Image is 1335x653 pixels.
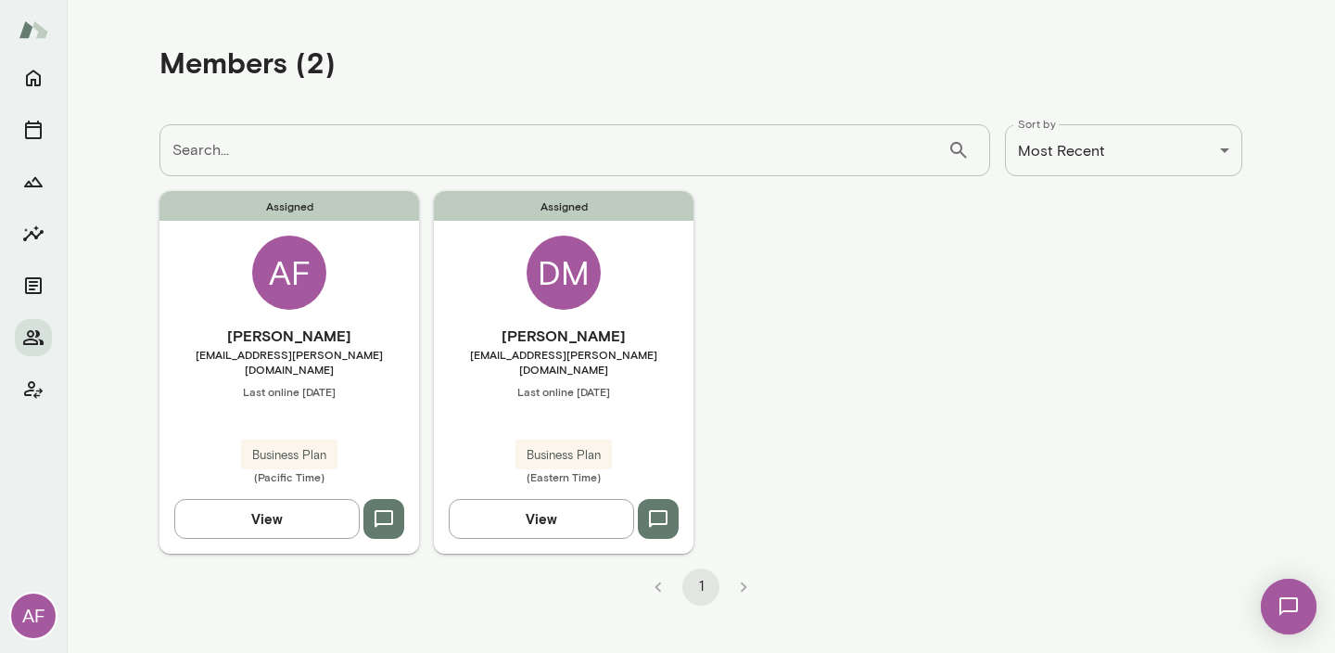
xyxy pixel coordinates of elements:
[15,111,52,148] button: Sessions
[252,236,326,310] div: AF
[637,569,765,606] nav: pagination navigation
[19,12,48,47] img: Mento
[434,469,693,484] span: (Eastern Time)
[434,325,693,347] h6: [PERSON_NAME]
[1018,116,1056,132] label: Sort by
[159,191,419,221] span: Assigned
[434,384,693,399] span: Last online [DATE]
[15,163,52,200] button: Growth Plan
[434,347,693,377] span: [EMAIL_ADDRESS][PERSON_NAME][DOMAIN_NAME]
[159,325,419,347] h6: [PERSON_NAME]
[449,499,634,538] button: View
[159,469,419,484] span: (Pacific Time)
[241,446,337,465] span: Business Plan
[15,371,52,408] button: Client app
[682,569,719,606] button: page 1
[15,59,52,96] button: Home
[527,236,601,310] div: DM
[159,554,1242,606] div: pagination
[15,267,52,304] button: Documents
[434,191,693,221] span: Assigned
[15,215,52,252] button: Insights
[174,499,360,538] button: View
[159,45,336,80] h4: Members (2)
[515,446,612,465] span: Business Plan
[159,347,419,377] span: [EMAIL_ADDRESS][PERSON_NAME][DOMAIN_NAME]
[15,319,52,356] button: Members
[11,594,56,638] div: AF
[159,384,419,399] span: Last online [DATE]
[1005,124,1242,176] div: Most Recent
